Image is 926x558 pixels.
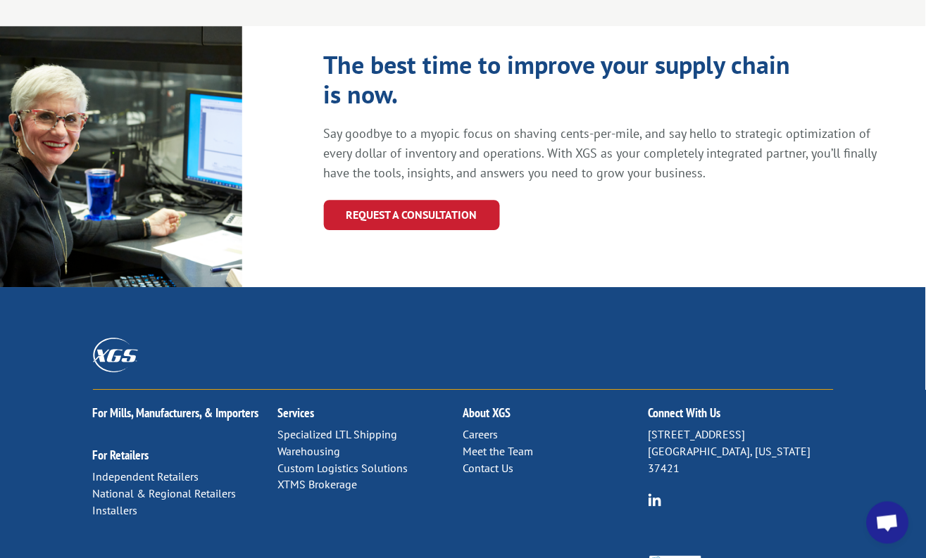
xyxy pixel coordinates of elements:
[93,469,199,483] a: Independent Retailers
[463,427,499,441] a: Careers
[463,444,534,458] a: Meet the Team
[463,461,514,475] a: Contact Us
[649,407,834,426] h2: Connect With Us
[867,502,909,544] a: Open chat
[649,493,662,507] img: group-6
[324,200,500,230] a: REQUEST A CONSULTATION
[93,405,259,421] a: For Mills, Manufacturers, & Importers
[649,426,834,476] p: [STREET_ADDRESS] [GEOGRAPHIC_DATA], [US_STATE] 37421
[278,405,315,421] a: Services
[278,444,341,458] a: Warehousing
[463,405,511,421] a: About XGS
[93,503,138,517] a: Installers
[278,427,398,441] a: Specialized LTL Shipping
[278,461,408,475] a: Custom Logistics Solutions
[93,486,237,500] a: National & Regional Retailers
[324,50,803,116] h1: The best time to improve your supply chain is now.
[93,447,149,463] a: For Retailers
[93,338,138,372] img: XGS_Logos_ALL_2024_All_White
[278,477,358,491] a: XTMS Brokerage
[324,124,881,183] p: Say goodbye to a myopic focus on shaving cents-per-mile, and say hello to strategic optimization ...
